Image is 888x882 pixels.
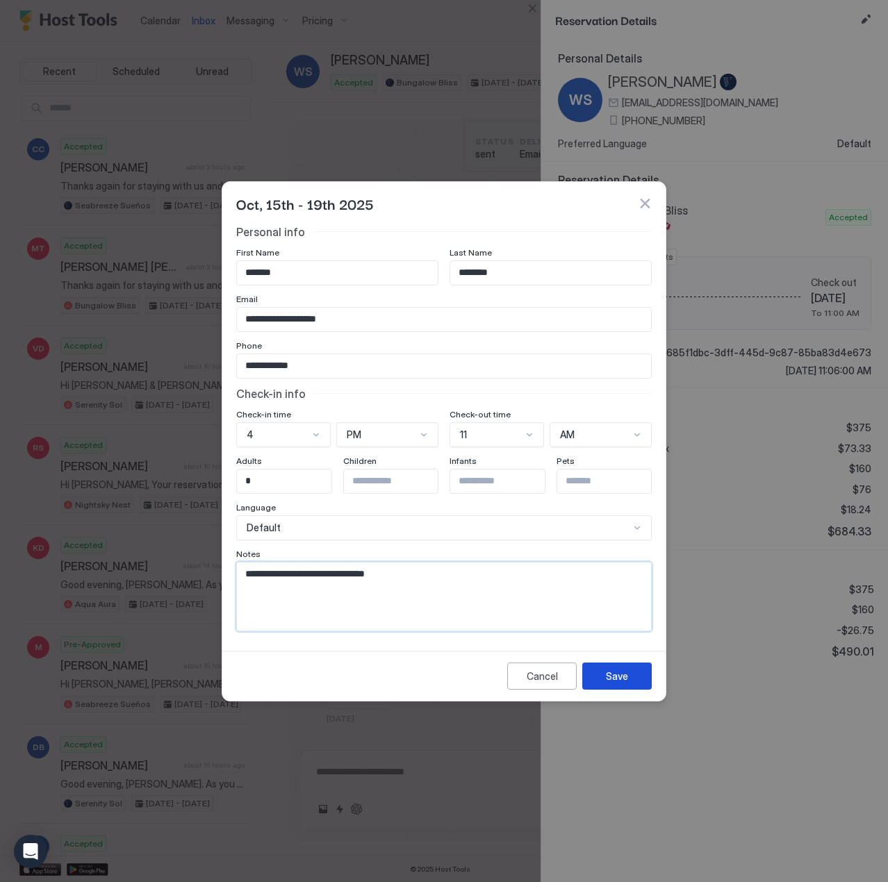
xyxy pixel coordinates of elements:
div: Open Intercom Messenger [14,835,47,868]
span: Children [343,456,377,466]
span: Phone [236,340,262,351]
span: Email [236,294,258,304]
span: Adults [236,456,262,466]
div: Cancel [527,669,558,683]
span: Check-in time [236,409,291,419]
span: AM [560,428,575,441]
input: Input Field [344,469,458,493]
input: Input Field [450,469,564,493]
span: Personal info [236,225,305,239]
input: Input Field [557,469,671,493]
span: 4 [247,428,254,441]
button: Cancel [507,663,577,690]
span: Default [247,522,281,534]
span: Pets [557,456,575,466]
span: 11 [460,428,467,441]
span: Check-in info [236,387,306,401]
button: Save [582,663,652,690]
span: PM [347,428,361,441]
input: Input Field [237,261,438,285]
span: First Name [236,247,279,258]
span: Check-out time [450,409,511,419]
input: Input Field [237,469,351,493]
span: Last Name [450,247,492,258]
span: Language [236,502,276,513]
input: Input Field [450,261,651,285]
span: Infants [450,456,477,466]
input: Input Field [237,308,651,331]
span: Notes [236,549,261,559]
input: Input Field [237,354,651,378]
textarea: Input Field [237,563,651,631]
span: Oct, 15th - 19th 2025 [236,193,374,214]
div: Save [606,669,628,683]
